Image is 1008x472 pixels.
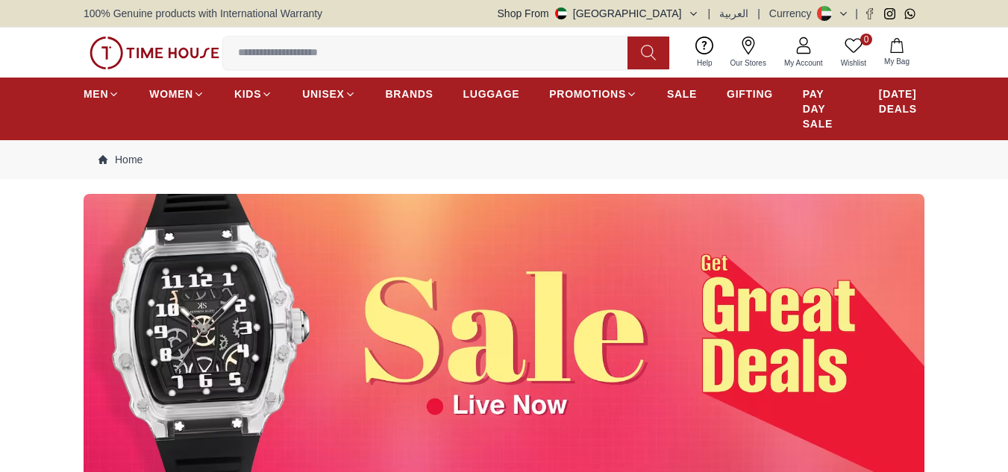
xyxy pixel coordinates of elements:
[727,81,773,107] a: GIFTING
[549,81,637,107] a: PROMOTIONS
[904,8,915,19] a: Whatsapp
[757,6,760,21] span: |
[688,34,721,72] a: Help
[84,6,322,21] span: 100% Genuine products with International Warranty
[90,37,219,69] img: ...
[878,56,915,67] span: My Bag
[860,34,872,45] span: 0
[555,7,567,19] img: United Arab Emirates
[149,81,204,107] a: WOMEN
[667,81,697,107] a: SALE
[724,57,772,69] span: Our Stores
[234,81,272,107] a: KIDS
[234,86,261,101] span: KIDS
[302,86,344,101] span: UNISEX
[875,35,918,70] button: My Bag
[855,6,858,21] span: |
[386,81,433,107] a: BRANDS
[803,81,849,137] a: PAY DAY SALE
[727,86,773,101] span: GIFTING
[691,57,719,69] span: Help
[803,86,849,131] span: PAY DAY SALE
[84,86,108,101] span: MEN
[463,86,520,101] span: LUGGAGE
[149,86,193,101] span: WOMEN
[719,6,748,21] button: العربية
[884,8,895,19] a: Instagram
[667,86,697,101] span: SALE
[832,34,875,72] a: 0Wishlist
[769,6,818,21] div: Currency
[498,6,699,21] button: Shop From[GEOGRAPHIC_DATA]
[708,6,711,21] span: |
[98,152,143,167] a: Home
[778,57,829,69] span: My Account
[879,81,924,122] a: [DATE] DEALS
[84,140,924,179] nav: Breadcrumb
[879,86,924,116] span: [DATE] DEALS
[721,34,775,72] a: Our Stores
[84,81,119,107] a: MEN
[549,86,626,101] span: PROMOTIONS
[835,57,872,69] span: Wishlist
[386,86,433,101] span: BRANDS
[302,81,355,107] a: UNISEX
[463,81,520,107] a: LUGGAGE
[864,8,875,19] a: Facebook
